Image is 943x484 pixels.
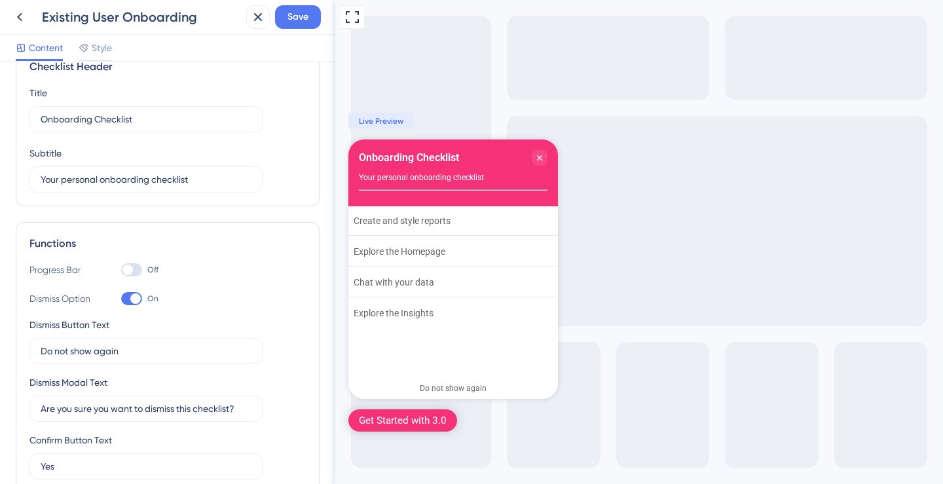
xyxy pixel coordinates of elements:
div: Explore the Insights [18,305,98,321]
input: Type the value [41,459,251,474]
span: Live Preview [24,116,68,126]
div: Chat with your data [18,274,99,290]
div: Confirm Button Text [29,432,112,448]
div: Checklist items [13,206,223,327]
div: Create and style reports [18,213,115,229]
input: Type the value [41,401,251,416]
span: On [147,293,158,304]
div: Explore the Homepage [18,244,110,259]
div: Title [29,85,47,101]
span: Off [147,265,158,275]
div: Onboarding Checklist [24,150,124,166]
span: Content [29,40,63,56]
div: Subtitle [29,145,62,161]
div: Do not show again [84,383,151,394]
div: Checklist Header [29,59,306,75]
button: Save [275,5,321,29]
input: Header 1 [41,112,251,126]
input: Header 2 [41,172,251,187]
div: Existing User Onboarding [42,8,241,26]
div: Progress Bar [29,262,95,278]
span: Style [92,40,112,56]
div: Get Started with 3.0 [24,414,111,427]
div: Dismiss Modal Text [29,375,107,390]
input: Type the value [41,344,251,358]
div: Functions [29,236,306,251]
div: Dismiss Button Text [29,317,109,333]
span: Save [287,9,308,25]
div: Dismiss Option [29,291,95,307]
div: Close Checklist [196,150,212,166]
div: Checklist Container [13,140,223,399]
div: Your personal onboarding checklist [24,171,149,184]
div: Open Get Started with 3.0 checklist [13,409,122,432]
